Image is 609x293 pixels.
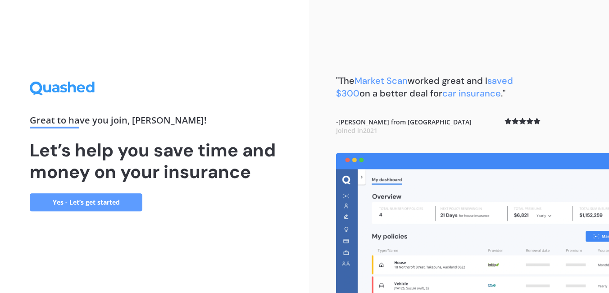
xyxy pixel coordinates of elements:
span: Market Scan [354,75,408,87]
img: dashboard.webp [336,153,609,293]
span: Joined in 2021 [336,126,377,135]
h1: Let’s help you save time and money on your insurance [30,139,279,183]
a: Yes - Let’s get started [30,193,142,211]
span: saved $300 [336,75,513,99]
b: - [PERSON_NAME] from [GEOGRAPHIC_DATA] [336,118,472,135]
span: car insurance [442,87,501,99]
b: "The worked great and I on a better deal for ." [336,75,513,99]
div: Great to have you join , [PERSON_NAME] ! [30,116,279,128]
